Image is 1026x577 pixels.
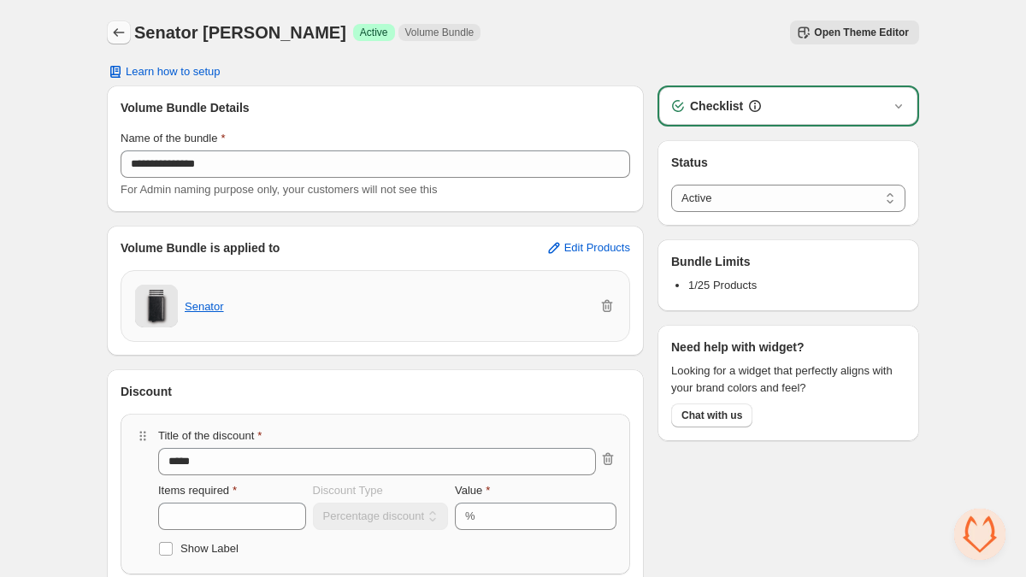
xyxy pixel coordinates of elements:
[121,99,630,116] h3: Volume Bundle Details
[814,26,909,39] span: Open Theme Editor
[107,21,131,44] button: Back
[681,409,742,422] span: Chat with us
[671,253,751,270] h3: Bundle Limits
[313,482,383,499] label: Discount Type
[954,509,1005,560] div: Open chat
[180,542,239,555] span: Show Label
[690,97,743,115] h3: Checklist
[535,234,640,262] button: Edit Products
[135,285,178,327] img: Senator
[564,241,630,255] span: Edit Products
[671,154,905,171] h3: Status
[121,130,226,147] label: Name of the bundle
[465,508,475,525] div: %
[126,65,221,79] span: Learn how to setup
[360,26,388,39] span: Active
[671,362,905,397] span: Looking for a widget that perfectly aligns with your brand colors and feel?
[185,300,224,313] button: Senator
[790,21,919,44] a: Open Theme Editor
[671,339,805,356] h3: Need help with widget?
[158,482,237,499] label: Items required
[121,239,280,256] h3: Volume Bundle is applied to
[671,403,752,427] button: Chat with us
[455,482,490,499] label: Value
[121,383,172,400] h3: Discount
[121,183,437,196] span: For Admin naming purpose only, your customers will not see this
[158,427,262,445] label: Title of the discount
[134,22,346,43] h1: Senator [PERSON_NAME]
[688,279,757,291] span: 1/25 Products
[405,26,475,39] span: Volume Bundle
[97,60,231,84] button: Learn how to setup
